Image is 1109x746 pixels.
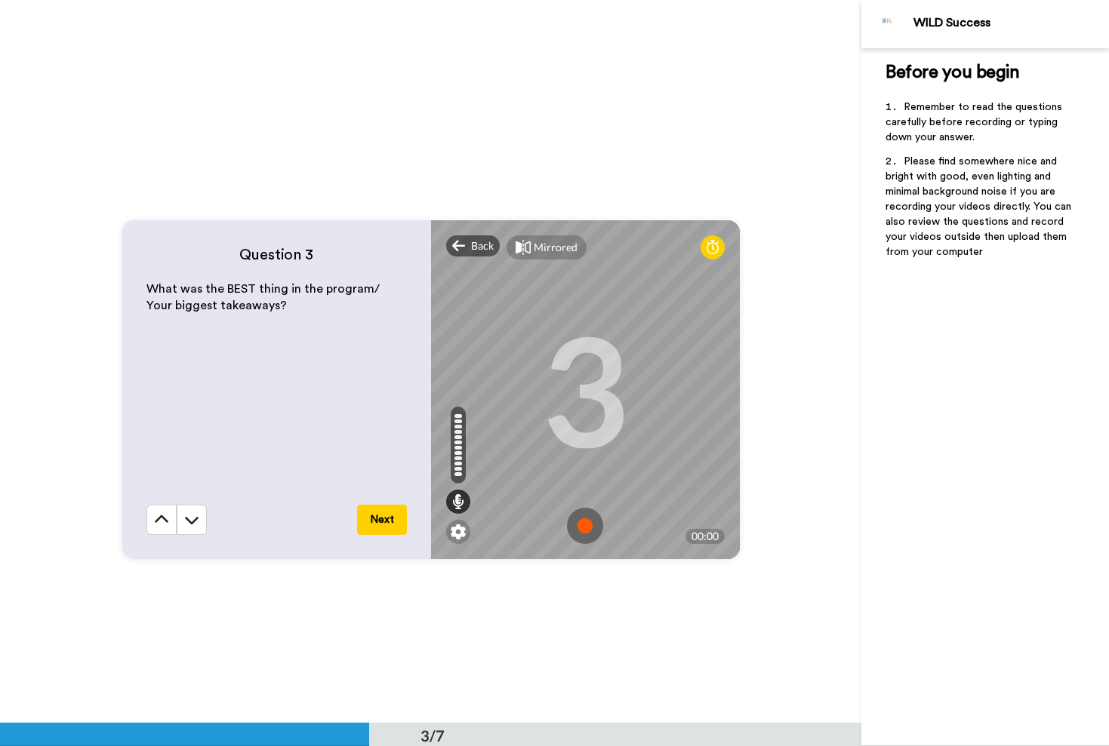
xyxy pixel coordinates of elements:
div: 3/7 [396,725,469,746]
span: Remember to read the questions carefully before recording or typing down your answer. [886,102,1065,143]
span: What was the BEST thing in the program/ Your biggest takeaways? [146,283,383,312]
div: 3 [541,333,629,446]
div: Mirrored [534,240,578,255]
div: 00:00 [685,529,725,544]
img: ic_gear.svg [451,524,466,539]
img: Profile Image [870,6,906,42]
div: WILD Success [913,16,1108,30]
button: Next [357,505,407,535]
div: Back [446,235,501,256]
span: Please find somewhere nice and bright with good, even lighting and minimal background noise if yo... [886,156,1074,257]
img: ic_record_start.svg [567,508,603,544]
span: Before you begin [886,63,1019,81]
h4: Question 3 [146,244,407,266]
span: Back [471,238,494,253]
